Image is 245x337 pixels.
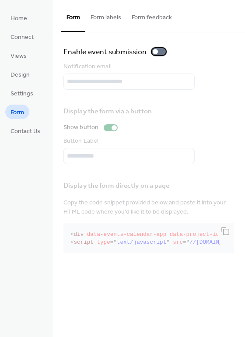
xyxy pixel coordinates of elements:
[10,52,27,61] span: Views
[5,48,32,63] a: Views
[5,105,29,119] a: Form
[10,70,30,80] span: Design
[5,86,38,100] a: Settings
[10,127,40,136] span: Contact Us
[10,33,34,42] span: Connect
[5,123,45,138] a: Contact Us
[5,29,39,44] a: Connect
[10,14,27,23] span: Home
[5,11,32,25] a: Home
[5,67,35,81] a: Design
[10,89,33,98] span: Settings
[10,108,24,117] span: Form
[63,46,147,59] span: Enable event submission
